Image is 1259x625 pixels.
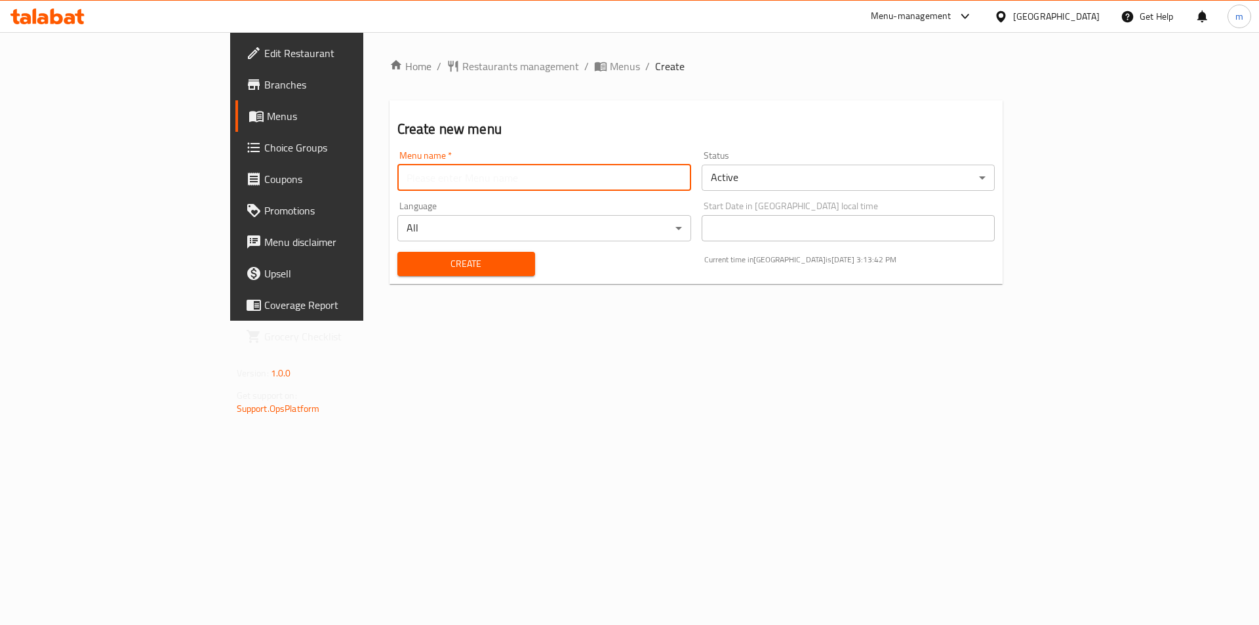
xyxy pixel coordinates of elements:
[237,365,269,382] span: Version:
[237,400,320,417] a: Support.OpsPlatform
[390,58,1003,74] nav: breadcrumb
[235,289,441,321] a: Coverage Report
[397,119,995,139] h2: Create new menu
[702,165,995,191] div: Active
[264,140,430,155] span: Choice Groups
[610,58,640,74] span: Menus
[594,58,640,74] a: Menus
[235,226,441,258] a: Menu disclaimer
[871,9,951,24] div: Menu-management
[264,234,430,250] span: Menu disclaimer
[267,108,430,124] span: Menus
[235,37,441,69] a: Edit Restaurant
[645,58,650,74] li: /
[462,58,579,74] span: Restaurants management
[235,163,441,195] a: Coupons
[408,256,525,272] span: Create
[264,171,430,187] span: Coupons
[264,77,430,92] span: Branches
[584,58,589,74] li: /
[235,69,441,100] a: Branches
[235,132,441,163] a: Choice Groups
[235,195,441,226] a: Promotions
[235,100,441,132] a: Menus
[447,58,579,74] a: Restaurants management
[1235,9,1243,24] span: m
[264,45,430,61] span: Edit Restaurant
[264,329,430,344] span: Grocery Checklist
[704,254,995,266] p: Current time in [GEOGRAPHIC_DATA] is [DATE] 3:13:42 PM
[271,365,291,382] span: 1.0.0
[655,58,685,74] span: Create
[397,215,691,241] div: All
[397,165,691,191] input: Please enter Menu name
[235,321,441,352] a: Grocery Checklist
[237,387,297,404] span: Get support on:
[397,252,535,276] button: Create
[264,297,430,313] span: Coverage Report
[1013,9,1100,24] div: [GEOGRAPHIC_DATA]
[235,258,441,289] a: Upsell
[264,203,430,218] span: Promotions
[264,266,430,281] span: Upsell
